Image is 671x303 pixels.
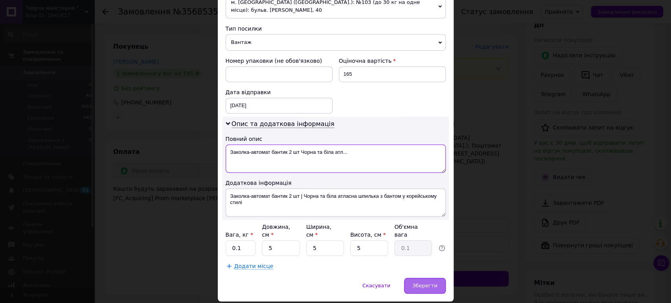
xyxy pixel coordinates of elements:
span: Додати місце [234,263,274,270]
div: Об'ємна вага [394,223,432,239]
label: Довжина, см [262,224,290,238]
div: Оціночна вартість [339,57,446,65]
textarea: Заколка-автомат бантик 2 шт Чорна та біла атл... [226,144,446,173]
span: Скасувати [362,283,390,288]
label: Ширина, см [306,224,331,238]
textarea: Заколка-автомат бантик 2 шт | Чорна та біла атласна шпилька з бантом у корейському стилі [226,188,446,217]
div: Номер упаковки (не обов'язково) [226,57,333,65]
div: Повний опис [226,135,446,143]
div: Дата відправки [226,88,333,96]
span: Опис та додаткова інформація [232,120,335,128]
div: Додаткова інформація [226,179,446,187]
span: Зберегти [412,283,437,288]
span: Вантаж [226,34,446,51]
label: Висота, см [350,232,386,238]
span: Тип посилки [226,26,262,32]
label: Вага, кг [226,232,253,238]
